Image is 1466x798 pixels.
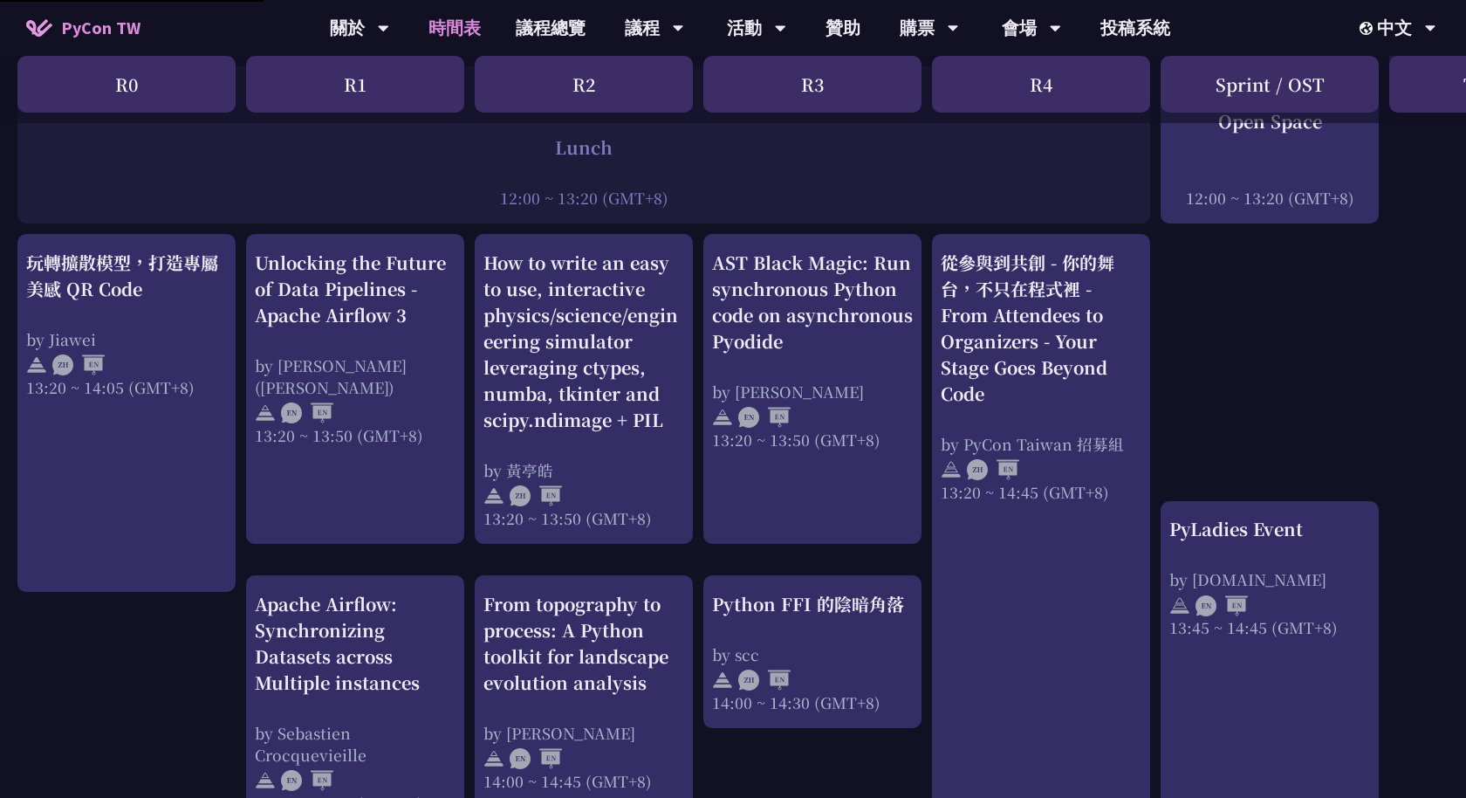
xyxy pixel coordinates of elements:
div: Lunch [26,134,1141,161]
div: 14:00 ~ 14:30 (GMT+8) [712,691,913,713]
a: 玩轉擴散模型，打造專屬美感 QR Code by Jiawei 13:20 ~ 14:05 (GMT+8) [26,250,227,577]
img: svg+xml;base64,PHN2ZyB4bWxucz0iaHR0cDovL3d3dy53My5vcmcvMjAwMC9zdmciIHdpZHRoPSIyNCIgaGVpZ2h0PSIyNC... [712,670,733,691]
div: AST Black Magic: Run synchronous Python code on asynchronous Pyodide [712,250,913,354]
div: 13:20 ~ 13:50 (GMT+8) [483,507,684,529]
img: ZHEN.371966e.svg [967,459,1019,480]
div: R2 [475,56,693,113]
div: R1 [246,56,464,113]
div: 13:20 ~ 14:45 (GMT+8) [941,481,1141,503]
div: by Jiawei [26,328,227,350]
span: PyCon TW [61,15,140,41]
img: ENEN.5a408d1.svg [281,402,333,423]
div: by scc [712,643,913,665]
img: svg+xml;base64,PHN2ZyB4bWxucz0iaHR0cDovL3d3dy53My5vcmcvMjAwMC9zdmciIHdpZHRoPSIyNCIgaGVpZ2h0PSIyNC... [255,402,276,423]
a: How to write an easy to use, interactive physics/science/engineering simulator leveraging ctypes,... [483,250,684,529]
div: 13:45 ~ 14:45 (GMT+8) [1169,616,1370,638]
div: 14:00 ~ 14:45 (GMT+8) [483,770,684,792]
div: by Sebastien Crocquevieille [255,722,456,766]
div: by [PERSON_NAME] [483,722,684,744]
div: 12:00 ~ 13:20 (GMT+8) [1169,187,1370,209]
img: svg+xml;base64,PHN2ZyB4bWxucz0iaHR0cDovL3d3dy53My5vcmcvMjAwMC9zdmciIHdpZHRoPSIyNCIgaGVpZ2h0PSIyNC... [1169,595,1190,616]
div: by [DOMAIN_NAME] [1169,568,1370,590]
img: ENEN.5a408d1.svg [510,748,562,769]
img: ZHEN.371966e.svg [510,485,562,506]
a: Python FFI 的陰暗角落 by scc 14:00 ~ 14:30 (GMT+8) [712,591,913,713]
div: 12:00 ~ 13:20 (GMT+8) [26,187,1141,209]
img: svg+xml;base64,PHN2ZyB4bWxucz0iaHR0cDovL3d3dy53My5vcmcvMjAwMC9zdmciIHdpZHRoPSIyNCIgaGVpZ2h0PSIyNC... [483,485,504,506]
div: 玩轉擴散模型，打造專屬美感 QR Code [26,250,227,302]
a: Open Space 12:00 ~ 13:20 (GMT+8) [1169,82,1370,209]
div: by PyCon Taiwan 招募組 [941,433,1141,455]
a: Unlocking the Future of Data Pipelines - Apache Airflow 3 by [PERSON_NAME] ([PERSON_NAME]) 13:20 ... [255,250,456,529]
img: ENEN.5a408d1.svg [281,770,333,791]
div: Apache Airflow: Synchronizing Datasets across Multiple instances [255,591,456,696]
div: by [PERSON_NAME] ([PERSON_NAME]) [255,354,456,398]
div: by [PERSON_NAME] [712,381,913,402]
img: svg+xml;base64,PHN2ZyB4bWxucz0iaHR0cDovL3d3dy53My5vcmcvMjAwMC9zdmciIHdpZHRoPSIyNCIgaGVpZ2h0PSIyNC... [483,748,504,769]
div: 13:20 ~ 13:50 (GMT+8) [255,424,456,446]
img: ZHEN.371966e.svg [738,670,791,691]
div: by 黃亭皓 [483,459,684,481]
div: 從參與到共創 - 你的舞台，不只在程式裡 - From Attendees to Organizers - Your Stage Goes Beyond Code [941,250,1141,407]
img: Locale Icon [1360,22,1377,35]
div: 13:20 ~ 14:05 (GMT+8) [26,376,227,398]
img: svg+xml;base64,PHN2ZyB4bWxucz0iaHR0cDovL3d3dy53My5vcmcvMjAwMC9zdmciIHdpZHRoPSIyNCIgaGVpZ2h0PSIyNC... [26,354,47,375]
div: Sprint / OST [1161,56,1379,113]
div: Unlocking the Future of Data Pipelines - Apache Airflow 3 [255,250,456,328]
img: svg+xml;base64,PHN2ZyB4bWxucz0iaHR0cDovL3d3dy53My5vcmcvMjAwMC9zdmciIHdpZHRoPSIyNCIgaGVpZ2h0PSIyNC... [941,459,962,480]
div: R3 [703,56,921,113]
a: AST Black Magic: Run synchronous Python code on asynchronous Pyodide by [PERSON_NAME] 13:20 ~ 13:... [712,250,913,529]
div: Python FFI 的陰暗角落 [712,591,913,617]
img: svg+xml;base64,PHN2ZyB4bWxucz0iaHR0cDovL3d3dy53My5vcmcvMjAwMC9zdmciIHdpZHRoPSIyNCIgaGVpZ2h0PSIyNC... [712,407,733,428]
div: From topography to process: A Python toolkit for landscape evolution analysis [483,591,684,696]
div: 13:20 ~ 13:50 (GMT+8) [712,429,913,451]
img: ENEN.5a408d1.svg [1195,595,1248,616]
div: R4 [932,56,1150,113]
div: PyLadies Event [1169,516,1370,542]
img: ZHEN.371966e.svg [52,354,105,375]
a: PyCon TW [9,6,158,50]
img: svg+xml;base64,PHN2ZyB4bWxucz0iaHR0cDovL3d3dy53My5vcmcvMjAwMC9zdmciIHdpZHRoPSIyNCIgaGVpZ2h0PSIyNC... [255,770,276,791]
img: ENEN.5a408d1.svg [738,407,791,428]
div: How to write an easy to use, interactive physics/science/engineering simulator leveraging ctypes,... [483,250,684,433]
img: Home icon of PyCon TW 2025 [26,19,52,37]
div: R0 [17,56,236,113]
